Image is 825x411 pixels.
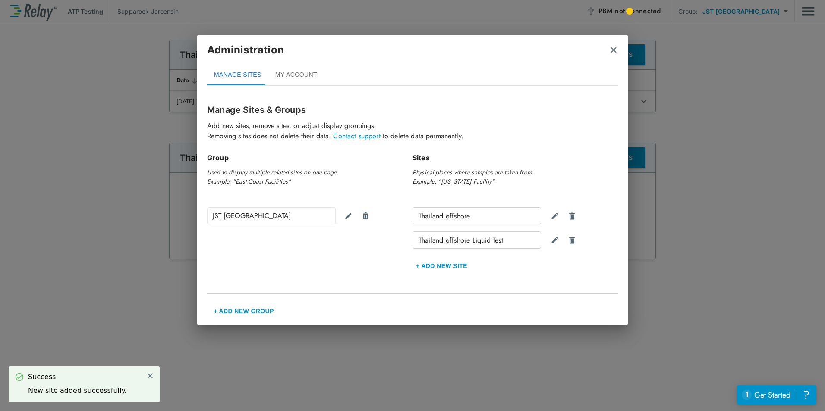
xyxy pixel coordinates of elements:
div: Thailand offshore Liquid Test edit iconDrawer Icon [412,231,618,249]
button: + Add new Site [412,255,471,276]
p: Add new sites, remove sites, or adjust display groupings. Removing sites does not delete their da... [207,121,618,141]
button: MANAGE SITES [207,65,268,85]
div: New site added successfully. [28,386,127,396]
p: Administration [207,42,284,58]
button: Edit group [339,207,356,224]
img: Success [15,373,24,381]
button: + Add New Group [207,301,280,321]
button: MY ACCOUNT [268,65,324,85]
img: Edit site [551,236,559,244]
div: JST [GEOGRAPHIC_DATA] [207,207,336,224]
img: Delete site [568,212,576,220]
div: Thailand offshore Liquid Test [412,231,541,249]
iframe: Resource center [737,385,816,405]
img: Delete site [568,236,576,244]
img: Close Icon [146,372,154,380]
button: Delete site [563,231,580,249]
button: Delete group [356,207,374,224]
button: close [609,46,618,54]
img: Close [609,46,618,54]
div: Thailand offshore [412,207,541,224]
img: Delete Icon [362,212,370,220]
em: Used to display multiple related sites on one page. Example: "East Coast Facilities" [207,168,338,186]
button: Edit site [545,231,563,249]
button: Edit site [545,207,563,224]
button: Delete site [563,207,580,224]
em: Physical places where samples are taken from. Example: "[US_STATE] Facility" [412,168,534,186]
div: Thailand offshore edit iconDrawer Icon [412,207,618,224]
p: Group [207,153,412,163]
p: Sites [412,153,618,163]
img: Edit site [551,212,559,220]
img: edit icon [344,212,353,220]
div: Success [28,372,127,382]
a: Contact support [333,131,380,141]
p: Manage Sites & Groups [207,103,618,116]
